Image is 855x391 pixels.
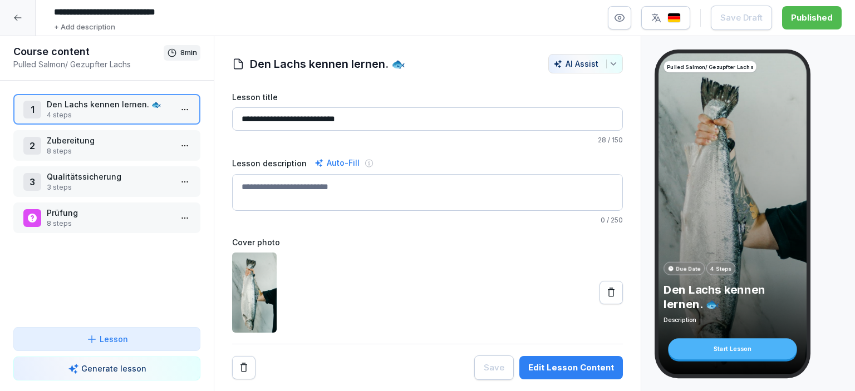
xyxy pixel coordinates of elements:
[13,130,200,161] div: 2Zubereitung8 steps
[676,264,701,272] p: Due Date
[23,173,41,191] div: 3
[47,171,171,182] p: Qualitätssicherung
[312,156,362,170] div: Auto-Fill
[81,363,146,374] p: Generate lesson
[232,91,623,103] label: Lesson title
[667,13,681,23] img: de.svg
[47,146,171,156] p: 8 steps
[791,12,833,24] div: Published
[553,59,618,68] div: AI Assist
[47,110,171,120] p: 4 steps
[601,216,605,224] span: 0
[13,94,200,125] div: 1Den Lachs kennen lernen. 🐟4 steps
[668,338,797,359] div: Start Lesson
[232,236,623,248] label: Cover photo
[232,135,623,145] p: / 150
[13,357,200,380] button: Generate lesson
[23,137,41,155] div: 2
[519,356,623,379] button: Edit Lesson Content
[710,264,731,272] p: 4 Steps
[528,362,614,374] div: Edit Lesson Content
[13,327,200,351] button: Lesson
[598,136,606,144] span: 28
[13,58,164,70] p: Pulled Salmon/ Gezupfter Lachs
[250,56,405,72] h1: Den Lachs kennen lernen. 🐟
[47,98,171,110] p: Den Lachs kennen lernen. 🐟
[664,283,801,311] p: Den Lachs kennen lernen. 🐟
[232,253,277,333] img: a00h2ou9beq1s18ndqj1exmc.png
[664,316,801,324] p: Description
[47,135,171,146] p: Zubereitung
[782,6,842,29] button: Published
[180,47,197,58] p: 8 min
[720,12,763,24] div: Save Draft
[13,45,164,58] h1: Course content
[47,207,171,219] p: Prüfung
[13,202,200,233] div: Prüfung8 steps
[232,215,623,225] p: / 250
[100,333,128,345] p: Lesson
[711,6,772,30] button: Save Draft
[47,182,171,192] p: 3 steps
[23,101,41,118] div: 1
[548,54,623,73] button: AI Assist
[13,166,200,197] div: 3Qualitätssicherung3 steps
[47,219,171,229] p: 8 steps
[474,355,514,380] button: Save
[232,356,255,379] button: Remove
[232,157,307,169] label: Lesson description
[484,362,504,374] div: Save
[667,63,753,71] p: Pulled Salmon/ Gezupfter Lachs
[54,22,115,33] p: + Add description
